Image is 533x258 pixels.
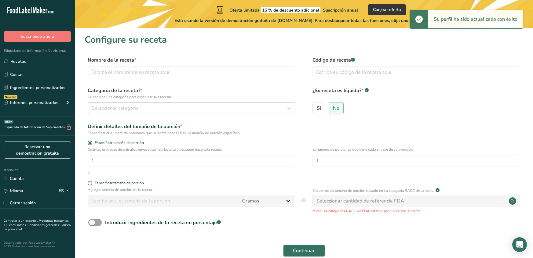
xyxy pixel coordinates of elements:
a: Preguntas frecuentes . [4,219,69,227]
label: Categoría de la receta? [88,87,295,100]
span: Continuar [293,247,315,254]
span: Seleccionar categoría [92,105,138,112]
span: Especificar tamaño de porción [92,141,144,145]
button: Suscribirse ahora [4,31,71,42]
p: Cuántas unidades de artículos envasables (ej., botella o paquete) hace esta receta. [88,147,295,152]
div: ES [59,187,71,195]
span: 15 % de descuento adicional [261,7,320,13]
div: O [88,170,90,176]
div: Definir detalles del tamaño de la porción [88,123,295,130]
span: Suscribirse ahora [20,33,54,40]
div: Informes personalizados [4,99,58,106]
div: Seleccionar cantidad de referencia FDA [316,197,404,205]
div: Su perfil ha sido actualizado con éxito [428,10,523,28]
input: Escriba eu código de la receta aquí [312,66,520,78]
p: Encuentre su tamaño de porción basado en su categoría RACC de la receta [312,188,434,193]
input: Escribe aquí el tamaño de la porción [88,195,238,207]
p: *Solo las categorías RACC de FDA están disponibles actualmente [312,208,520,214]
a: Idioma [4,185,23,196]
span: Está usando la versión de demostración gratuita de [DOMAIN_NAME]. Para desbloquear todas las func... [174,17,447,24]
label: Nombre de la receta [88,56,295,64]
button: Continuar [283,245,325,257]
span: Canjear oferta [373,6,401,13]
label: Código de receta [312,56,520,64]
a: Quiénes somos . [4,223,27,227]
label: ¿Su receta es líquida? [312,87,520,100]
span: O [302,197,306,214]
div: Open Intercom Messenger [512,237,527,252]
a: Contratar a un experto . [4,219,38,223]
a: Política de privacidad [4,223,71,231]
div: Oferta limitada [215,6,358,13]
input: Escriba el nombre de su receta aquí [88,66,295,78]
button: Seleccionar categoría [88,102,295,114]
div: Novedad [4,95,17,99]
span: No [333,105,339,111]
span: Sí [317,105,321,111]
p: Agregar tamaño de porción de la receta. [88,187,295,192]
div: Especificar tamaño de porción [95,181,144,185]
a: Condiciones generales . [27,223,60,227]
a: Reservar una demostración gratuita [4,142,71,159]
p: El número de porciones que tiene cada envase de su producto. [312,147,520,152]
div: Introducir ingredientes de la receta en porcentaje [105,219,221,226]
button: Canjear oferta [368,4,406,15]
h1: Configure su receta [85,33,523,47]
div: BETA [4,120,13,124]
span: Suscripción anual [323,7,358,13]
div: Especificar el número de porciones que la receta hace O fijar un tamaño de porción específico [88,130,295,136]
div: Desarrollado por FoodLabelMaker © 2025 Todos los derechos reservados [4,241,71,248]
p: Seleccione una categoría para organizar sus recetas [88,94,295,100]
